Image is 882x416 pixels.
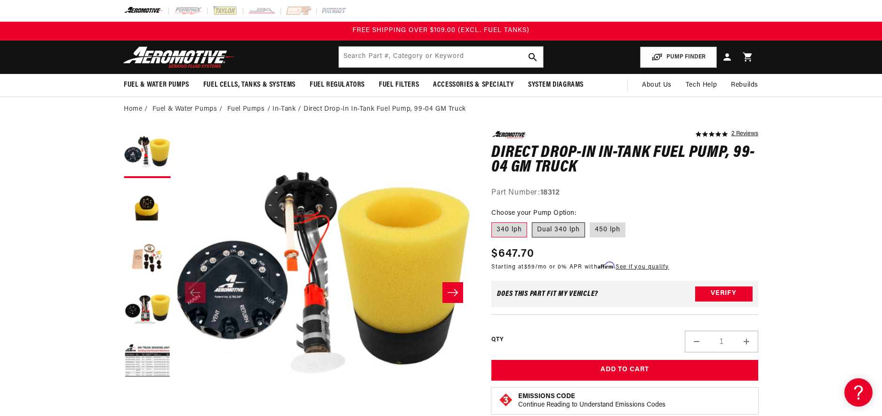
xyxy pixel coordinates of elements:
legend: Choose your Pump Option: [491,208,577,218]
summary: System Diagrams [521,74,591,96]
div: Part Number: [491,187,758,199]
p: Starting at /mo or 0% APR with . [491,262,669,271]
h1: Direct Drop-In In-Tank Fuel Pump, 99-04 GM Truck [491,146,758,175]
span: System Diagrams [528,80,584,90]
button: Load image 1 in gallery view [124,131,171,178]
summary: Tech Help [679,74,724,97]
button: PUMP FINDER [640,47,717,68]
img: Emissions code [498,392,513,408]
button: Load image 2 in gallery view [124,183,171,230]
li: Direct Drop-In In-Tank Fuel Pump, 99-04 GM Truck [304,104,466,114]
button: Verify [695,286,753,302]
a: About Us [635,74,679,97]
span: Rebuilds [731,80,758,90]
span: Fuel Cells, Tanks & Systems [203,80,296,90]
a: Fuel Pumps [227,104,265,114]
a: Home [124,104,142,114]
summary: Rebuilds [724,74,765,97]
summary: Fuel Cells, Tanks & Systems [196,74,303,96]
span: $59 [524,264,535,270]
span: Fuel Filters [379,80,419,90]
button: Load image 3 in gallery view [124,235,171,282]
span: Tech Help [686,80,717,90]
span: About Us [642,82,672,89]
button: search button [522,47,543,67]
strong: Emissions Code [518,393,575,400]
summary: Fuel Regulators [303,74,372,96]
label: 450 lph [590,222,625,237]
p: Continue Reading to Understand Emissions Codes [518,401,666,409]
button: Load image 5 in gallery view [124,338,171,385]
summary: Accessories & Specialty [426,74,521,96]
a: 2 reviews [731,131,758,138]
button: Add to Cart [491,360,758,381]
span: Accessories & Specialty [433,80,514,90]
input: Search by Part Number, Category or Keyword [339,47,543,67]
label: QTY [491,336,503,344]
button: Slide right [442,282,463,303]
button: Emissions CodeContinue Reading to Understand Emissions Codes [518,392,666,409]
span: Fuel Regulators [310,80,365,90]
span: $647.70 [491,245,534,262]
div: Does This part fit My vehicle? [497,290,598,298]
label: 340 lph [491,222,527,237]
summary: Fuel & Water Pumps [117,74,196,96]
summary: Fuel Filters [372,74,426,96]
nav: breadcrumbs [124,104,758,114]
a: See if you qualify - Learn more about Affirm Financing (opens in modal) [616,264,669,270]
span: FREE SHIPPING OVER $109.00 (EXCL. FUEL TANKS) [353,27,529,34]
button: Load image 4 in gallery view [124,286,171,334]
img: Aeromotive [120,46,238,68]
span: Fuel & Water Pumps [124,80,189,90]
strong: 18312 [540,189,560,196]
label: Dual 340 lph [532,222,585,237]
li: In-Tank [273,104,304,114]
span: Affirm [598,262,614,269]
button: Slide left [185,282,206,303]
a: Fuel & Water Pumps [152,104,217,114]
